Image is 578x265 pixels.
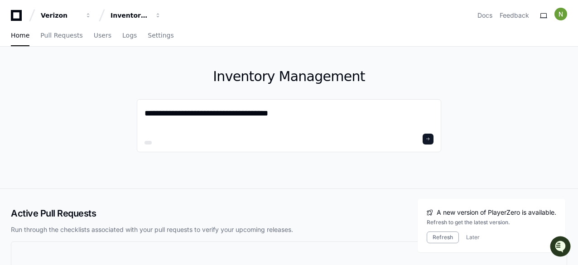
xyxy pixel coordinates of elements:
a: Docs [477,11,492,20]
h1: Inventory Management [137,68,441,85]
button: Start new chat [154,70,165,81]
a: Settings [148,25,173,46]
img: PlayerZero [9,9,27,27]
span: Settings [148,33,173,38]
img: 1756235613930-3d25f9e4-fa56-45dd-b3ad-e072dfbd1548 [9,67,25,84]
iframe: Open customer support [549,235,573,260]
a: Users [94,25,111,46]
p: Run through the checklists associated with your pull requests to verify your upcoming releases. [11,225,567,234]
span: Users [94,33,111,38]
div: We're offline, but we'll be back soon! [31,77,131,84]
button: Later [466,234,480,241]
span: Pull Requests [40,33,82,38]
img: ACg8ocIiWXJC7lEGJNqNt4FHmPVymFM05ITMeS-frqobA_m8IZ6TxA=s96-c [554,8,567,20]
span: Pylon [90,95,110,102]
button: Refresh [427,231,459,243]
button: Verizon [37,7,95,24]
a: Home [11,25,29,46]
a: Pull Requests [40,25,82,46]
div: Refresh to get the latest version. [427,219,556,226]
button: Inventory Management [107,7,165,24]
div: Inventory Management [111,11,149,20]
span: Logs [122,33,137,38]
span: A new version of PlayerZero is available. [437,208,556,217]
h2: Active Pull Requests [11,207,567,220]
div: Start new chat [31,67,149,77]
button: Feedback [500,11,529,20]
div: Verizon [41,11,80,20]
span: Home [11,33,29,38]
a: Powered byPylon [64,95,110,102]
a: Logs [122,25,137,46]
div: Welcome [9,36,165,51]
